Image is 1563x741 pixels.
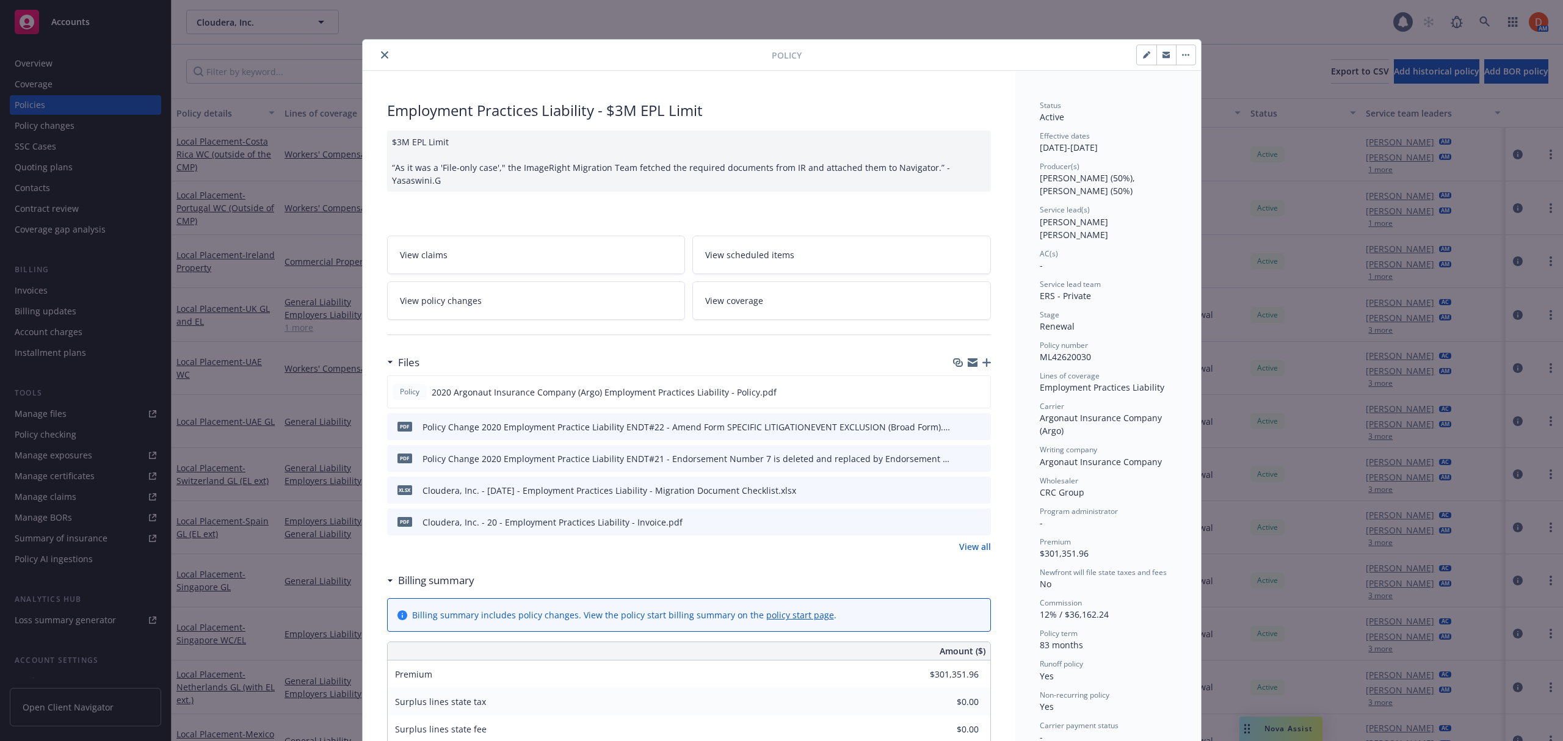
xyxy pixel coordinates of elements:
[1040,701,1054,712] span: Yes
[692,281,991,320] a: View coverage
[1040,290,1091,302] span: ERS - Private
[1040,161,1079,172] span: Producer(s)
[397,485,412,494] span: xlsx
[1040,609,1109,620] span: 12% / $36,162.24
[1040,309,1059,320] span: Stage
[956,484,965,497] button: download file
[1040,506,1118,516] span: Program administrator
[422,421,951,433] div: Policy Change 2020 Employment Practice Liability ENDT#22 - Amend Form SPECIFIC LITIGATIONEVENT EX...
[387,131,991,192] div: $3M EPL Limit “As it was a 'File-only case'," the ImageRight Migration Team fetched the required ...
[1040,340,1088,350] span: Policy number
[1040,548,1089,559] span: $301,351.96
[1040,444,1097,455] span: Writing company
[398,355,419,370] h3: Files
[387,355,419,370] div: Files
[975,421,986,433] button: preview file
[1040,401,1064,411] span: Carrier
[422,452,951,465] div: Policy Change 2020 Employment Practice Liability ENDT#21 - Endorsement Number 7 is deleted and re...
[692,236,991,274] a: View scheduled items
[705,294,763,307] span: View coverage
[975,484,986,497] button: preview file
[398,573,474,588] h3: Billing summary
[956,516,965,529] button: download file
[397,422,412,431] span: pdf
[1040,639,1083,651] span: 83 months
[432,386,777,399] span: 2020 Argonaut Insurance Company (Argo) Employment Practices Liability - Policy.pdf
[412,609,836,621] div: Billing summary includes policy changes. View the policy start billing summary on the .
[1040,456,1162,468] span: Argonaut Insurance Company
[705,248,794,261] span: View scheduled items
[956,421,965,433] button: download file
[1040,216,1111,240] span: [PERSON_NAME] [PERSON_NAME]
[1040,690,1109,700] span: Non-recurring policy
[907,693,986,711] input: 0.00
[1040,131,1090,141] span: Effective dates
[974,386,985,399] button: preview file
[1040,381,1177,394] div: Employment Practices Liability
[422,516,683,529] div: Cloudera, Inc. - 20 - Employment Practices Liability - Invoice.pdf
[1040,248,1058,259] span: AC(s)
[387,100,991,121] div: Employment Practices Liability - $3M EPL Limit
[1040,172,1137,197] span: [PERSON_NAME] (50%), [PERSON_NAME] (50%)
[400,248,448,261] span: View claims
[907,665,986,684] input: 0.00
[1040,351,1091,363] span: ML42620030
[1040,720,1119,731] span: Carrier payment status
[1040,537,1071,547] span: Premium
[1040,670,1054,682] span: Yes
[772,49,802,62] span: Policy
[1040,659,1083,669] span: Runoff policy
[1040,111,1064,123] span: Active
[395,668,432,680] span: Premium
[397,454,412,463] span: pdf
[395,696,486,707] span: Surplus lines state tax
[1040,131,1177,154] div: [DATE] - [DATE]
[400,294,482,307] span: View policy changes
[422,484,796,497] div: Cloudera, Inc. - [DATE] - Employment Practices Liability - Migration Document Checklist.xlsx
[387,573,474,588] div: Billing summary
[940,645,985,657] span: Amount ($)
[766,609,834,621] a: policy start page
[975,452,986,465] button: preview file
[387,281,686,320] a: View policy changes
[955,386,965,399] button: download file
[387,236,686,274] a: View claims
[395,723,487,735] span: Surplus lines state fee
[1040,486,1084,498] span: CRC Group
[1040,320,1075,332] span: Renewal
[907,720,986,739] input: 0.00
[1040,370,1100,381] span: Lines of coverage
[1040,517,1043,529] span: -
[397,517,412,526] span: pdf
[1040,598,1082,608] span: Commission
[1040,567,1167,577] span: Newfront will file state taxes and fees
[959,540,991,553] a: View all
[397,386,422,397] span: Policy
[377,48,392,62] button: close
[1040,100,1061,110] span: Status
[956,452,965,465] button: download file
[1040,412,1164,436] span: Argonaut Insurance Company (Argo)
[1040,259,1043,271] span: -
[1040,204,1090,215] span: Service lead(s)
[1040,578,1051,590] span: No
[975,516,986,529] button: preview file
[1040,279,1101,289] span: Service lead team
[1040,628,1078,638] span: Policy term
[1040,475,1078,486] span: Wholesaler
